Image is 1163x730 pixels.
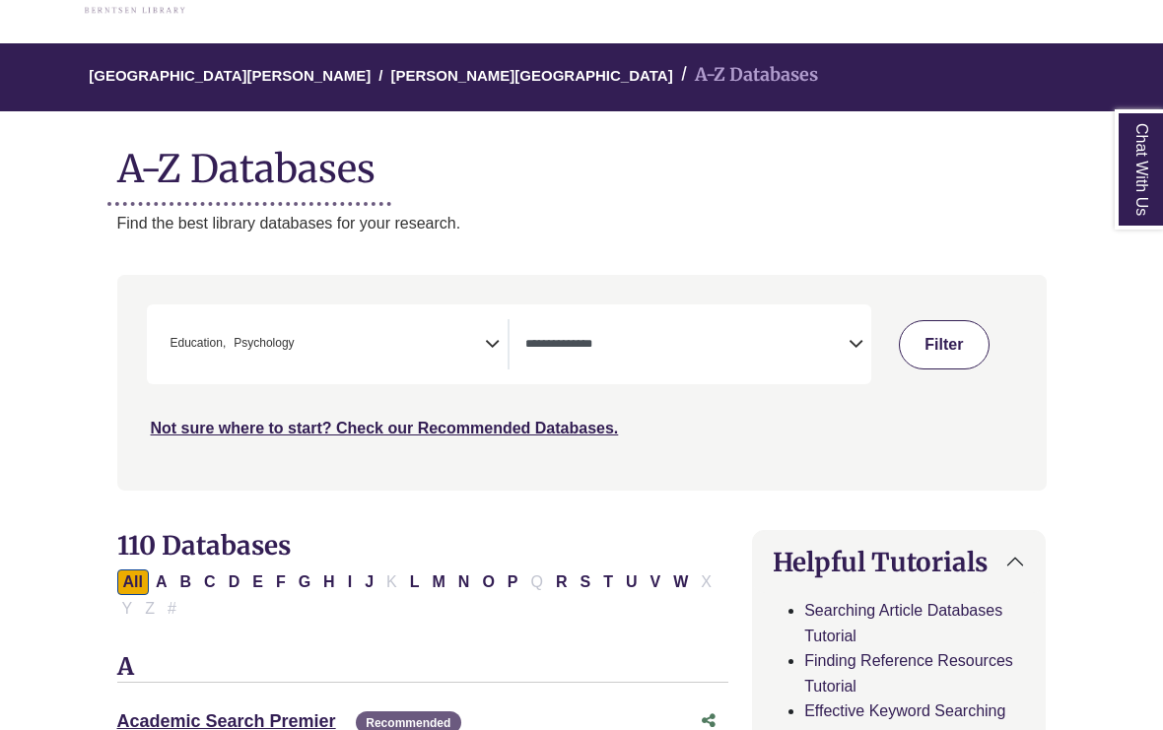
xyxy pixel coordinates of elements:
[150,569,173,595] button: Filter Results A
[117,569,149,595] button: All
[804,602,1002,644] a: Searching Article Databases Tutorial
[299,338,308,354] textarea: Search
[359,569,379,595] button: Filter Results J
[452,569,476,595] button: Filter Results N
[753,531,1045,593] button: Helpful Tutorials
[525,338,849,354] textarea: Search
[174,569,198,595] button: Filter Results B
[426,569,450,595] button: Filter Results M
[198,569,222,595] button: Filter Results C
[391,64,673,84] a: [PERSON_NAME][GEOGRAPHIC_DATA]
[645,569,667,595] button: Filter Results V
[673,61,818,90] li: A-Z Databases
[597,569,619,595] button: Filter Results T
[667,569,694,595] button: Filter Results W
[171,334,227,353] span: Education
[342,569,358,595] button: Filter Results I
[270,569,292,595] button: Filter Results F
[151,420,619,436] a: Not sure where to start? Check our Recommended Databases.
[89,64,371,84] a: [GEOGRAPHIC_DATA][PERSON_NAME]
[234,334,294,353] span: Psychology
[502,569,524,595] button: Filter Results P
[620,569,644,595] button: Filter Results U
[117,529,291,562] span: 110 Databases
[223,569,246,595] button: Filter Results D
[117,211,1047,236] p: Find the best library databases for your research.
[550,569,574,595] button: Filter Results R
[226,334,294,353] li: Psychology
[899,320,990,369] button: Submit for Search Results
[293,569,316,595] button: Filter Results G
[246,569,269,595] button: Filter Results E
[163,334,227,353] li: Education
[117,275,1047,490] nav: Search filters
[117,653,729,683] h3: A
[117,572,719,616] div: Alpha-list to filter by first letter of database name
[117,131,1047,191] h1: A-Z Databases
[804,652,1013,695] a: Finding Reference Resources Tutorial
[476,569,500,595] button: Filter Results O
[317,569,341,595] button: Filter Results H
[117,43,1047,111] nav: breadcrumb
[575,569,597,595] button: Filter Results S
[404,569,426,595] button: Filter Results L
